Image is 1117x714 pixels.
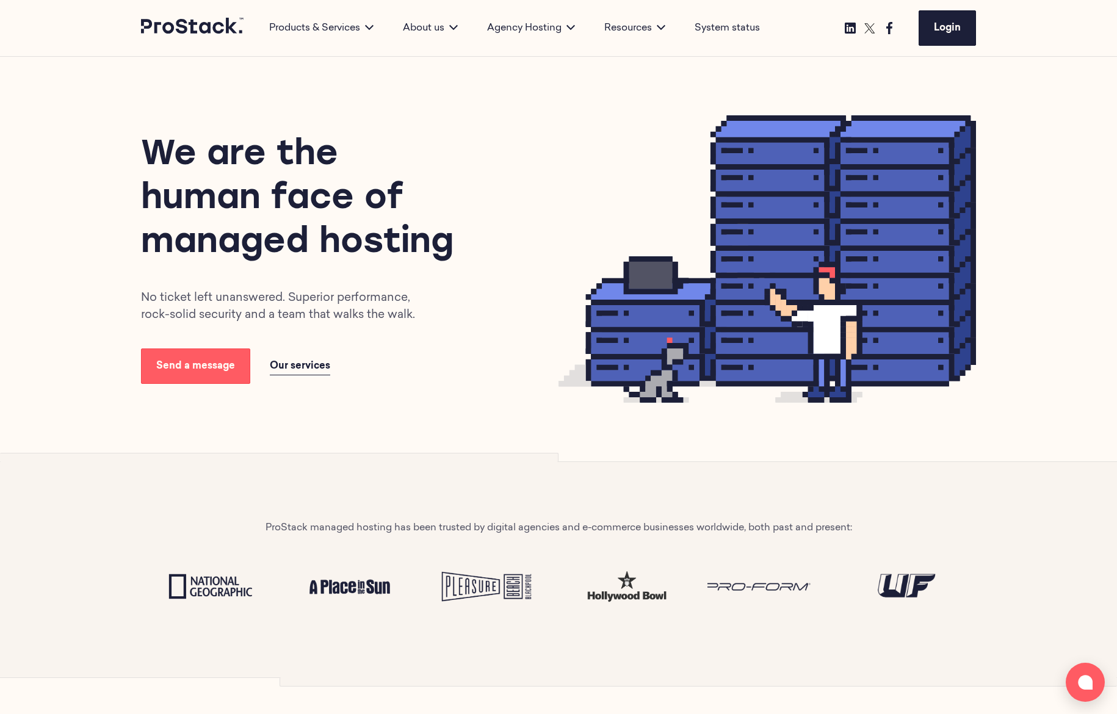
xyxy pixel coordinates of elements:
[707,564,827,609] img: Proform Logo
[141,348,250,384] a: Send a message
[847,564,966,609] img: UF Logo
[141,134,461,265] h1: We are the human face of managed hosting
[919,10,976,46] a: Login
[568,566,688,608] img: test-hw.png
[590,21,680,35] div: Resources
[270,361,330,371] span: Our services
[151,564,270,609] img: National Geographic Logo
[472,21,590,35] div: Agency Hosting
[156,361,235,371] span: Send a message
[141,18,245,38] a: Prostack logo
[290,564,410,609] img: A place in the sun Logo
[1066,663,1105,702] button: Open chat window
[255,21,388,35] div: Products & Services
[388,21,472,35] div: About us
[934,23,961,33] span: Login
[695,21,760,35] a: System status
[429,564,549,609] img: Pleasure Beach Logo
[270,358,330,375] a: Our services
[141,290,429,324] p: No ticket left unanswered. Superior performance, rock-solid security and a team that walks the walk.
[266,521,852,535] p: ProStack managed hosting has been trusted by digital agencies and e-commerce businesses worldwide...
